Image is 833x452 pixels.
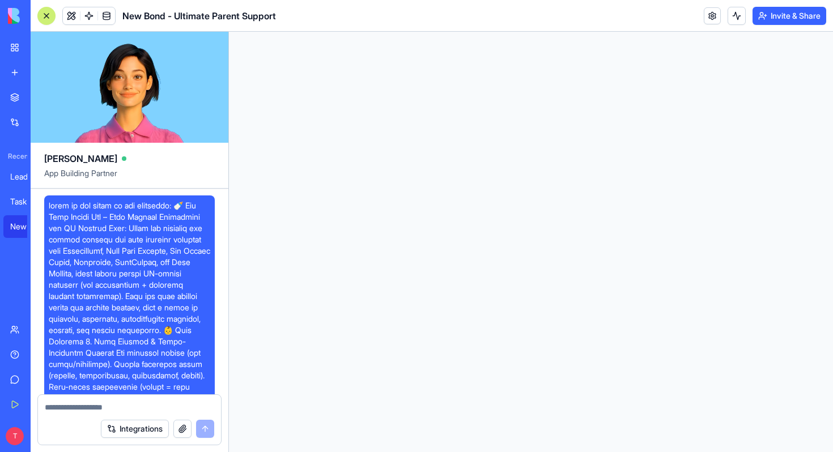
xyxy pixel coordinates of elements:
div: Lead Management System [10,171,42,182]
a: New Bond - Ultimate Parent Support [3,215,49,238]
span: T [6,427,24,445]
div: New Bond - Ultimate Parent Support [10,221,42,232]
span: App Building Partner [44,168,215,188]
button: Invite & Share [753,7,826,25]
img: logo [8,8,78,24]
a: Task Manager [3,190,49,213]
span: New Bond - Ultimate Parent Support [122,9,276,23]
button: Integrations [101,420,169,438]
span: Recent [3,152,27,161]
span: [PERSON_NAME] [44,152,117,165]
a: Lead Management System [3,165,49,188]
div: Task Manager [10,196,42,207]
